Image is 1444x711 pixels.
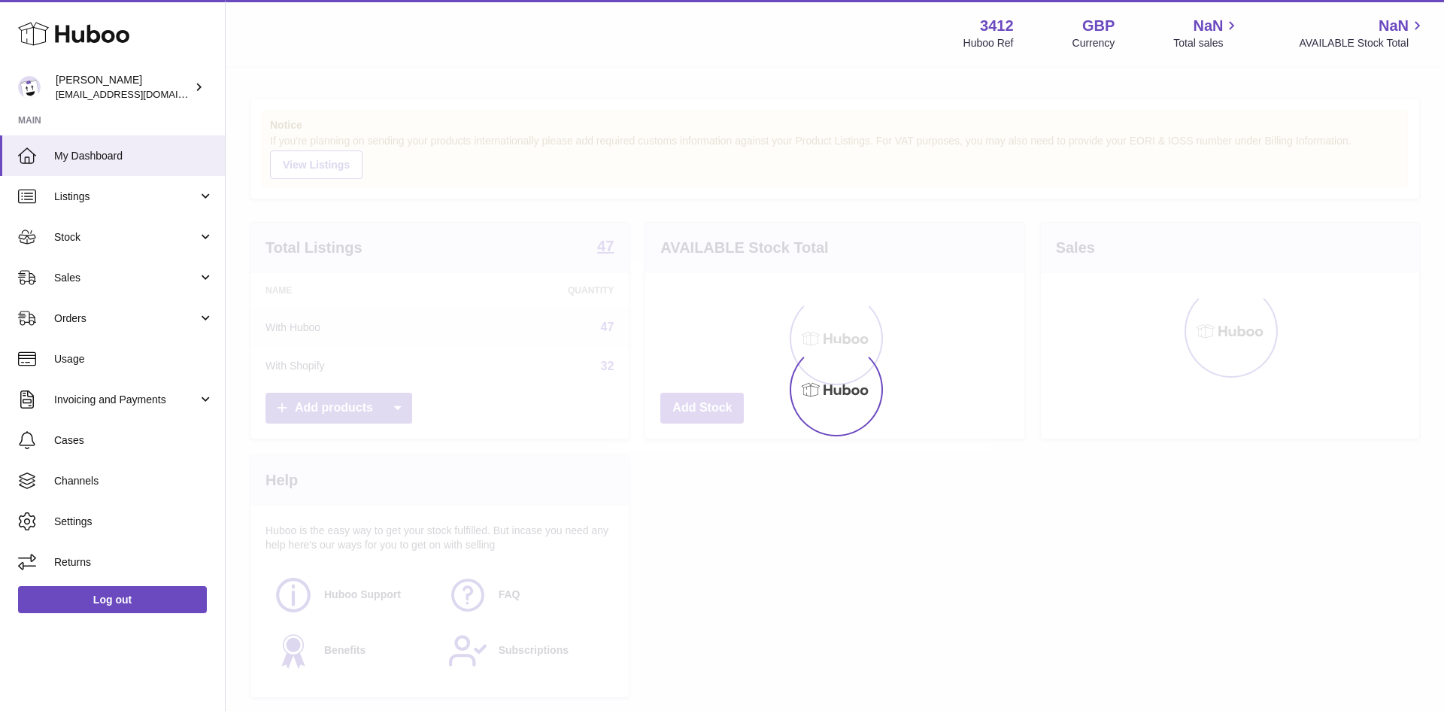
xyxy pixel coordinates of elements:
span: My Dashboard [54,149,214,163]
span: Channels [54,474,214,488]
div: [PERSON_NAME] [56,73,191,102]
div: Currency [1072,36,1115,50]
span: Orders [54,311,198,326]
span: Settings [54,515,214,529]
span: Returns [54,555,214,570]
span: Stock [54,230,198,245]
img: internalAdmin-3412@internal.huboo.com [18,76,41,99]
span: Sales [54,271,198,285]
strong: GBP [1082,16,1115,36]
span: Listings [54,190,198,204]
span: Usage [54,352,214,366]
a: Log out [18,586,207,613]
span: NaN [1379,16,1409,36]
span: Total sales [1173,36,1240,50]
strong: 3412 [980,16,1014,36]
span: NaN [1193,16,1223,36]
div: Huboo Ref [963,36,1014,50]
a: NaN Total sales [1173,16,1240,50]
a: NaN AVAILABLE Stock Total [1299,16,1426,50]
span: AVAILABLE Stock Total [1299,36,1426,50]
span: Invoicing and Payments [54,393,198,407]
span: [EMAIL_ADDRESS][DOMAIN_NAME] [56,88,221,100]
span: Cases [54,433,214,448]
